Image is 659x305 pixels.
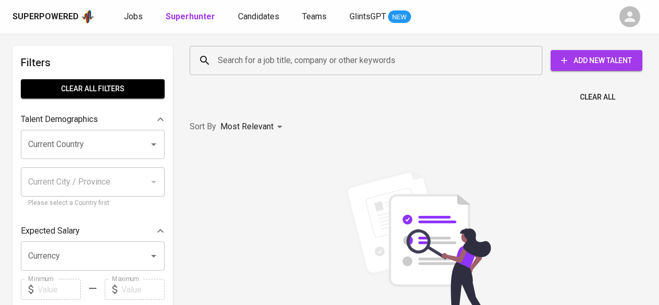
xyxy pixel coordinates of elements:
button: Clear All [576,88,619,107]
button: Open [146,249,161,263]
img: app logo [81,9,95,25]
input: Value [121,279,165,300]
div: Superpowered [13,11,79,23]
div: Most Relevant [220,117,286,137]
button: Clear All filters [21,79,165,99]
button: Open [146,137,161,152]
div: Expected Salary [21,221,165,241]
span: Teams [302,11,327,21]
span: Candidates [238,11,279,21]
input: Value [38,279,81,300]
p: Sort By [190,120,216,133]
span: NEW [388,12,411,22]
span: Add New Talent [559,54,634,67]
a: Superpoweredapp logo [13,9,95,25]
button: Add New Talent [551,50,642,71]
a: Candidates [238,10,281,23]
div: Talent Demographics [21,109,165,130]
span: Clear All [580,91,615,104]
p: Talent Demographics [21,113,98,126]
span: Jobs [124,11,143,21]
a: Teams [302,10,329,23]
b: Superhunter [166,11,215,21]
p: Most Relevant [220,120,273,133]
a: GlintsGPT NEW [350,10,411,23]
p: Please select a Country first [28,198,157,209]
span: GlintsGPT [350,11,386,21]
p: Expected Salary [21,225,80,237]
span: Clear All filters [29,82,156,95]
a: Superhunter [166,10,217,23]
h6: Filters [21,54,165,71]
a: Jobs [124,10,145,23]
